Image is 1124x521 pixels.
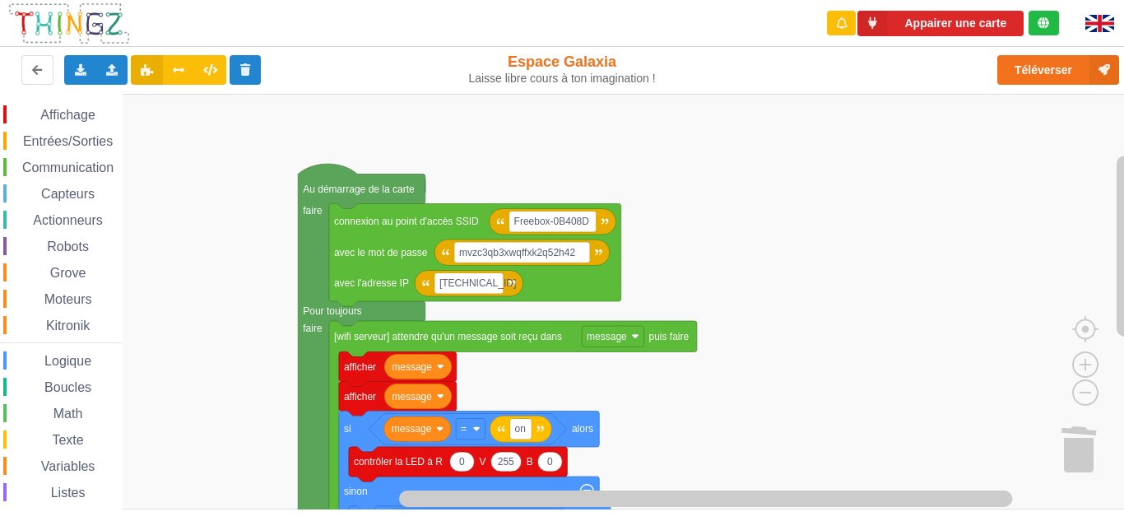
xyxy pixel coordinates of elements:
[439,277,516,289] text: [TECHNICAL_ID]
[21,134,115,148] span: Entrées/Sorties
[547,456,553,468] text: 0
[334,277,409,289] text: avec l'adresse IP
[42,380,94,394] span: Boucles
[459,456,465,468] text: 0
[1029,11,1059,35] div: Tu es connecté au serveur de création de Thingz
[42,354,94,368] span: Logique
[344,361,376,372] text: afficher
[515,423,526,435] text: on
[39,187,97,201] span: Capteurs
[344,486,368,497] text: sinon
[48,266,89,280] span: Grove
[344,390,376,402] text: afficher
[997,55,1119,85] button: Téléverser
[459,247,576,258] text: mvzc3qb3xwqffxk2q52h42
[857,11,1024,36] button: Appairer une carte
[39,459,98,473] span: Variables
[303,183,415,194] text: Au démarrage de la carte
[479,456,485,468] text: V
[467,53,657,86] div: Espace Galaxia
[392,423,432,435] text: message
[44,319,92,333] span: Kitronik
[354,456,443,468] text: contrôler la LED à R
[334,216,479,227] text: connexion au point d'accès SSID
[514,216,590,227] text: Freebox-0B408D
[44,240,91,254] span: Robots
[334,247,428,258] text: avec le mot de passe
[30,213,105,227] span: Actionneurs
[498,456,514,468] text: 255
[527,456,533,468] text: B
[20,160,116,174] span: Communication
[461,423,467,435] text: =
[572,423,593,435] text: alors
[649,331,690,342] text: puis faire
[49,433,86,447] span: Texte
[303,323,323,334] text: faire
[49,486,88,500] span: Listes
[303,205,323,216] text: faire
[344,423,351,435] text: si
[38,108,97,122] span: Affichage
[303,305,361,317] text: Pour toujours
[42,292,95,306] span: Moteurs
[467,72,657,86] div: Laisse libre cours à ton imagination !
[334,331,562,342] text: [wifi serveur] attendre qu'un message soit reçu dans
[392,390,432,402] text: message
[7,2,131,45] img: thingz_logo.png
[51,407,86,421] span: Math
[392,361,432,372] text: message
[587,331,627,342] text: message
[1085,15,1114,32] img: gb.png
